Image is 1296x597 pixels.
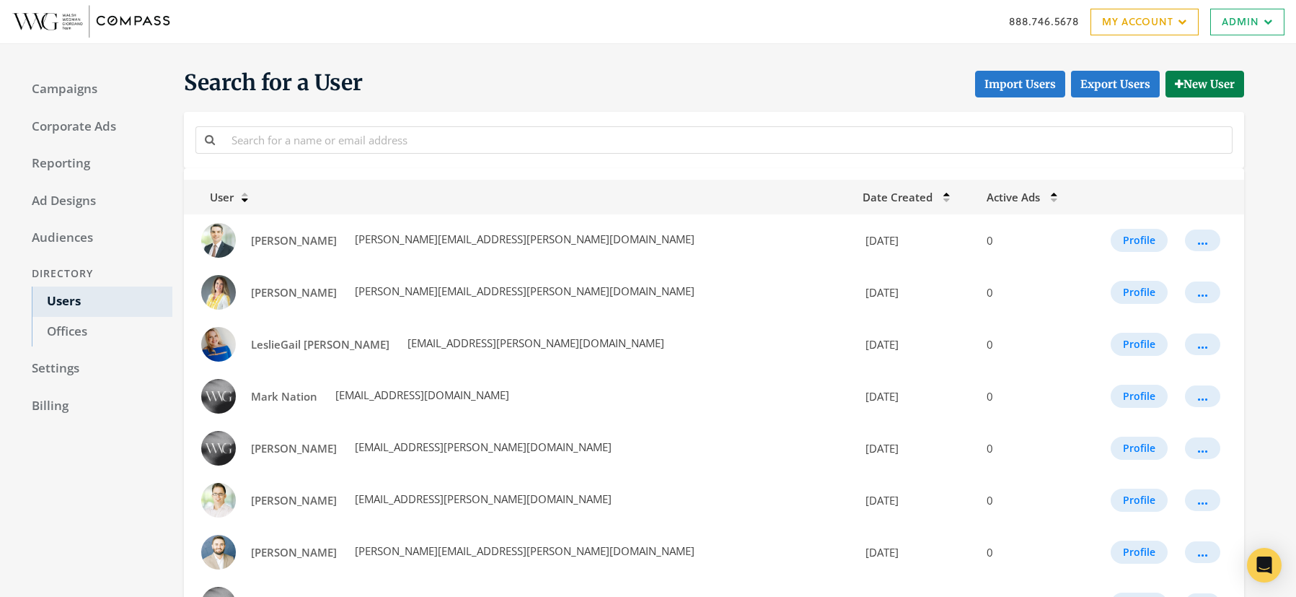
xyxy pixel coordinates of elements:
[854,318,978,370] td: [DATE]
[17,149,172,179] a: Reporting
[352,284,695,298] span: [PERSON_NAME][EMAIL_ADDRESS][PERSON_NAME][DOMAIN_NAME]
[201,535,236,570] img: Michael Karol profile
[352,492,612,506] span: [EMAIL_ADDRESS][PERSON_NAME][DOMAIN_NAME]
[1197,500,1208,501] div: ...
[201,379,236,414] img: Mark Nation profile
[184,69,363,97] span: Search for a User
[242,279,346,306] a: [PERSON_NAME]
[1197,240,1208,241] div: ...
[1185,541,1220,563] button: ...
[1197,344,1208,345] div: ...
[1197,396,1208,397] div: ...
[978,318,1080,370] td: 0
[978,266,1080,318] td: 0
[17,391,172,422] a: Billing
[1247,548,1282,583] div: Open Intercom Messenger
[1185,437,1220,459] button: ...
[854,370,978,422] td: [DATE]
[201,275,236,310] img: Leslie Donovan profile
[978,214,1080,266] td: 0
[975,71,1065,97] button: Import Users
[1090,9,1199,35] a: My Account
[32,317,172,347] a: Offices
[863,190,933,204] span: Date Created
[352,232,695,246] span: [PERSON_NAME][EMAIL_ADDRESS][PERSON_NAME][DOMAIN_NAME]
[242,539,346,566] a: [PERSON_NAME]
[17,354,172,384] a: Settings
[251,285,337,300] span: [PERSON_NAME]
[17,223,172,253] a: Audiences
[1197,552,1208,553] div: ...
[17,186,172,217] a: Ad Designs
[1009,14,1079,29] a: 888.746.5678
[1111,333,1168,356] button: Profile
[352,544,695,558] span: [PERSON_NAME][EMAIL_ADDRESS][PERSON_NAME][DOMAIN_NAME]
[854,266,978,318] td: [DATE]
[251,545,337,559] span: [PERSON_NAME]
[1111,385,1168,408] button: Profile
[854,422,978,474] td: [DATE]
[978,370,1080,422] td: 0
[12,5,170,39] img: Adwerx
[251,337,389,352] span: LeslieGail [PERSON_NAME]
[32,287,172,317] a: Users
[242,331,399,358] a: LeslieGail [PERSON_NAME]
[1111,541,1168,564] button: Profile
[1185,230,1220,251] button: ...
[1185,282,1220,303] button: ...
[1111,281,1168,304] button: Profile
[1071,71,1160,97] a: Export Users
[1185,334,1220,355] button: ...
[251,233,337,248] span: [PERSON_NAME]
[205,134,215,145] i: Search for a name or email address
[193,190,234,204] span: User
[352,440,612,454] span: [EMAIL_ADDRESS][PERSON_NAME][DOMAIN_NAME]
[1185,489,1220,511] button: ...
[978,526,1080,578] td: 0
[1185,385,1220,407] button: ...
[17,112,172,142] a: Corporate Ads
[251,389,317,404] span: Mark Nation
[201,431,236,466] img: Matt Andrews profile
[201,223,236,258] img: Lee Owen profile
[854,214,978,266] td: [DATE]
[1111,437,1168,460] button: Profile
[242,435,346,462] a: [PERSON_NAME]
[978,474,1080,526] td: 0
[223,126,1233,153] input: Search for a name or email address
[251,493,337,507] span: [PERSON_NAME]
[242,227,346,254] a: [PERSON_NAME]
[1111,229,1168,252] button: Profile
[978,422,1080,474] td: 0
[405,336,664,350] span: [EMAIL_ADDRESS][PERSON_NAME][DOMAIN_NAME]
[332,388,509,402] span: [EMAIL_ADDRESS][DOMAIN_NAME]
[1197,292,1208,293] div: ...
[201,483,236,518] img: Matt Van Zandt profile
[1210,9,1284,35] a: Admin
[854,474,978,526] td: [DATE]
[17,74,172,105] a: Campaigns
[242,383,327,410] a: Mark Nation
[201,327,236,362] img: LeslieGail Marical profile
[17,261,172,287] div: Directory
[987,190,1040,204] span: Active Ads
[251,441,337,456] span: [PERSON_NAME]
[854,526,978,578] td: [DATE]
[1165,71,1244,97] button: New User
[242,487,346,514] a: [PERSON_NAME]
[1197,448,1208,449] div: ...
[1111,489,1168,512] button: Profile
